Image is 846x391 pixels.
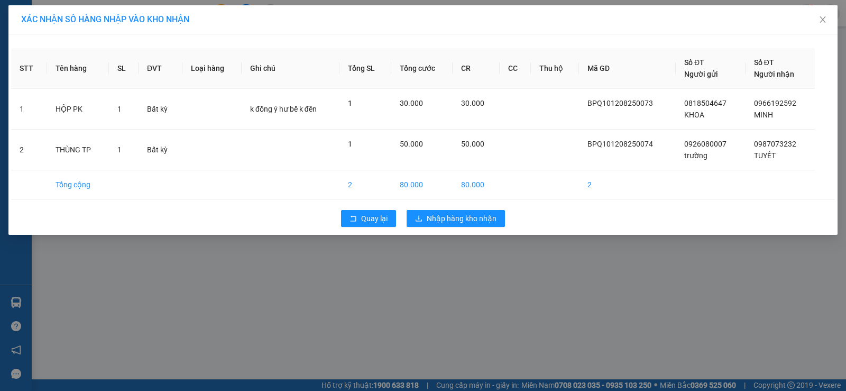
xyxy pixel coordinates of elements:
[348,99,352,107] span: 1
[3,68,112,75] span: [PERSON_NAME]:
[579,48,676,89] th: Mã GD
[23,77,65,83] span: 15:07:57 [DATE]
[461,99,484,107] span: 30.000
[754,70,794,78] span: Người nhận
[579,170,676,199] td: 2
[11,89,47,130] td: 1
[29,57,130,66] span: -----------------------------------------
[84,47,130,53] span: Hotline: 19001152
[47,48,108,89] th: Tên hàng
[139,89,182,130] td: Bất kỳ
[242,48,339,89] th: Ghi chú
[400,140,423,148] span: 50.000
[684,151,707,160] span: trường
[47,130,108,170] td: THÙNG TP
[531,48,579,89] th: Thu hộ
[400,99,423,107] span: 30.000
[4,6,51,53] img: logo
[139,130,182,170] td: Bất kỳ
[587,140,653,148] span: BPQ101208250074
[684,111,704,119] span: KHOA
[684,70,718,78] span: Người gửi
[754,99,796,107] span: 0966192592
[250,105,317,113] span: k đồng ý hư bể k đền
[84,32,145,45] span: 01 Võ Văn Truyện, KP.1, Phường 2
[453,48,500,89] th: CR
[754,58,774,67] span: Số ĐT
[754,140,796,148] span: 0987073232
[182,48,242,89] th: Loại hàng
[3,77,65,83] span: In ngày:
[339,170,391,199] td: 2
[754,111,773,119] span: MINH
[461,140,484,148] span: 50.000
[47,170,108,199] td: Tổng cộng
[53,67,112,75] span: VPGD1208250025
[348,140,352,148] span: 1
[587,99,653,107] span: BPQ101208250073
[11,130,47,170] td: 2
[684,58,704,67] span: Số ĐT
[500,48,531,89] th: CC
[819,15,827,24] span: close
[21,14,189,24] span: XÁC NHẬN SỐ HÀNG NHẬP VÀO KHO NHẬN
[109,48,139,89] th: SL
[453,170,500,199] td: 80.000
[407,210,505,227] button: downloadNhập hàng kho nhận
[84,6,145,15] strong: ĐỒNG PHƯỚC
[684,140,727,148] span: 0926080007
[754,151,776,160] span: TUYẾT
[139,48,182,89] th: ĐVT
[391,170,453,199] td: 80.000
[47,89,108,130] td: HỘP PK
[684,99,727,107] span: 0818504647
[808,5,838,35] button: Close
[415,215,422,223] span: download
[391,48,453,89] th: Tổng cước
[11,48,47,89] th: STT
[117,105,122,113] span: 1
[117,146,122,154] span: 1
[427,213,496,224] span: Nhập hàng kho nhận
[341,210,396,227] button: rollbackQuay lại
[361,213,388,224] span: Quay lại
[339,48,391,89] th: Tổng SL
[350,215,357,223] span: rollback
[84,17,142,30] span: Bến xe [GEOGRAPHIC_DATA]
